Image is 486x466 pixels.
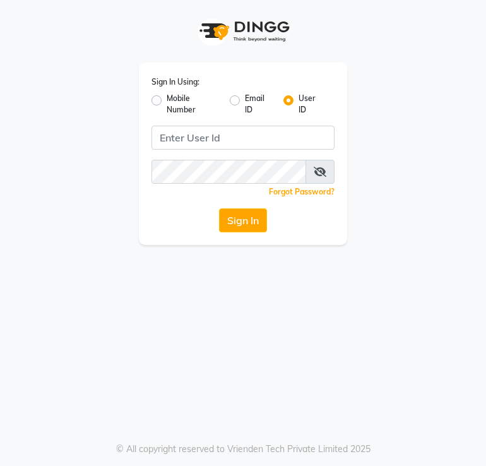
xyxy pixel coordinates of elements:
a: Forgot Password? [269,187,335,196]
button: Sign In [219,208,267,232]
label: Email ID [245,93,273,116]
img: logo1.svg [193,13,293,50]
input: Username [151,126,335,150]
label: Sign In Using: [151,76,199,88]
label: Mobile Number [167,93,220,116]
label: User ID [299,93,324,116]
input: Username [151,160,306,184]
